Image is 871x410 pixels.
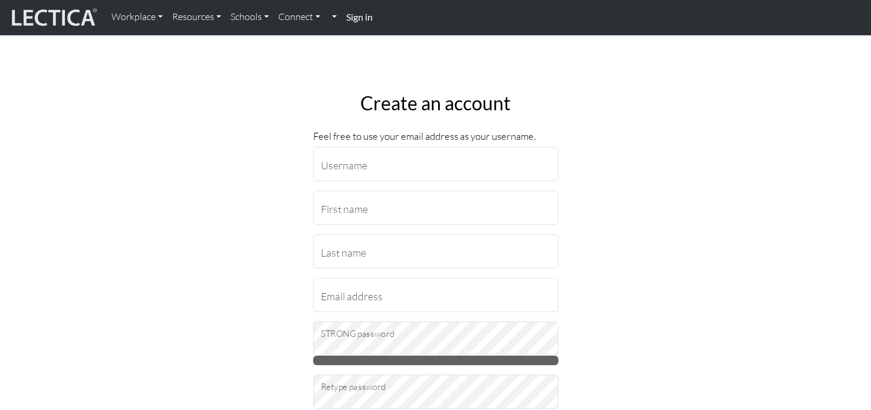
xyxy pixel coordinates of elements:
input: Username [313,147,558,181]
p: Feel free to use your email address as your username. [313,129,558,145]
strong: Sign in [346,11,373,22]
a: Schools [226,5,274,29]
input: Last name [313,234,558,268]
h2: Create an account [313,92,558,114]
a: Workplace [107,5,167,29]
a: Connect [274,5,325,29]
a: Sign in [341,5,377,30]
img: lecticalive [9,6,97,29]
a: Resources [167,5,226,29]
input: First name [313,191,558,225]
input: Email address [313,278,558,312]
